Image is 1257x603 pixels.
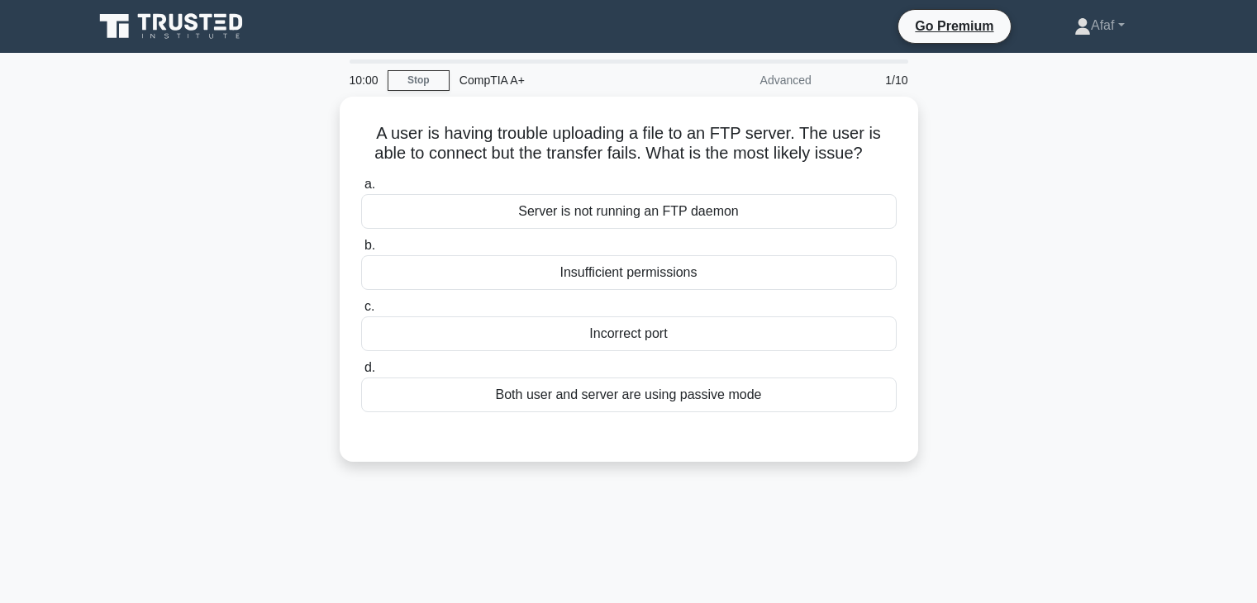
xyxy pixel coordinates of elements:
span: c. [364,299,374,313]
span: b. [364,238,375,252]
span: a. [364,177,375,191]
a: Go Premium [905,16,1003,36]
div: Server is not running an FTP daemon [361,194,897,229]
div: CompTIA A+ [450,64,677,97]
div: Advanced [677,64,821,97]
div: Incorrect port [361,316,897,351]
div: 1/10 [821,64,918,97]
a: Stop [388,70,450,91]
a: Afaf [1035,9,1164,42]
h5: A user is having trouble uploading a file to an FTP server. The user is able to connect but the t... [359,123,898,164]
div: 10:00 [340,64,388,97]
div: Both user and server are using passive mode [361,377,897,412]
div: Insufficient permissions [361,255,897,290]
span: d. [364,360,375,374]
